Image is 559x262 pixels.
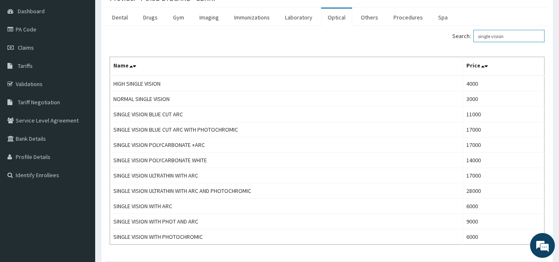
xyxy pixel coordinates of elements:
td: 11000 [463,107,544,122]
td: SINGLE VISION BLUE CUT ARC WITH PHOTOCHROMIC [110,122,463,137]
div: Minimize live chat window [136,4,156,24]
td: SINGLE VISION WITH ARC [110,199,463,214]
a: Laboratory [278,9,319,26]
td: NORMAL SINGLE VISION [110,91,463,107]
a: Optical [321,9,352,26]
a: Gym [166,9,191,26]
td: SINGLE VISION BLUE CUT ARC [110,107,463,122]
td: SINGLE VISION POLYCARBONATE WHITE [110,153,463,168]
td: SINGLE VISION ULTRATHIN WITH ARC AND PHOTOCHROMIC [110,183,463,199]
td: 3000 [463,91,544,107]
td: 28000 [463,183,544,199]
a: Imaging [193,9,226,26]
td: HIGH SINGLE VISION [110,76,463,91]
td: 14000 [463,153,544,168]
td: 17000 [463,168,544,183]
a: Others [354,9,385,26]
span: Claims [18,44,34,51]
span: We're online! [48,78,114,162]
th: Price [463,57,544,76]
a: Dental [106,9,134,26]
a: Procedures [387,9,429,26]
td: SINGLE VISION WITH PHOTOCHROMIC [110,229,463,245]
td: SINGLE VISION WITH PHOT AND ARC [110,214,463,229]
td: 4000 [463,76,544,91]
label: Search: [452,30,545,42]
textarea: Type your message and hit 'Enter' [4,174,158,203]
span: Tariff Negotiation [18,99,60,106]
th: Name [110,57,463,76]
td: SINGLE VISION POLYCARBONATE +ARC [110,137,463,153]
td: 6000 [463,229,544,245]
a: Drugs [137,9,164,26]
input: Search: [473,30,545,42]
td: 9000 [463,214,544,229]
td: SINGLE VISION ULTRATHIN WITH ARC [110,168,463,183]
span: Tariffs [18,62,33,70]
td: 17000 [463,122,544,137]
td: 17000 [463,137,544,153]
a: Spa [432,9,454,26]
td: 6000 [463,199,544,214]
a: Immunizations [228,9,276,26]
img: d_794563401_company_1708531726252_794563401 [15,41,34,62]
div: Chat with us now [43,46,139,57]
span: Dashboard [18,7,45,15]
